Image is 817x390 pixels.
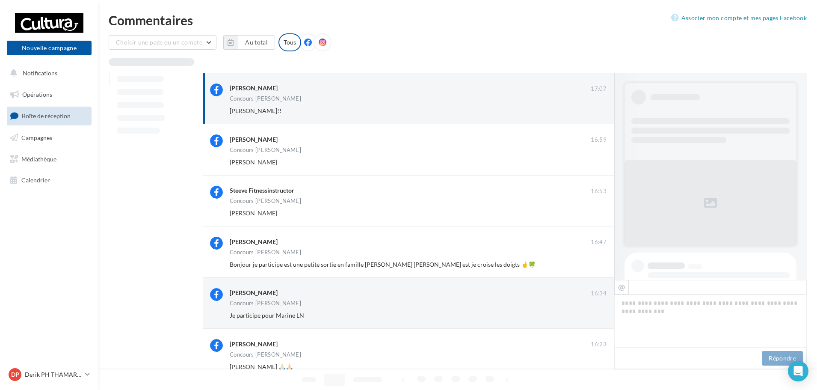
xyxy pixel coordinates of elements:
[230,135,278,144] div: [PERSON_NAME]
[230,84,278,92] div: [PERSON_NAME]
[22,91,52,98] span: Opérations
[21,176,50,184] span: Calendrier
[230,261,536,268] span: Bonjour je participe est une petite sortie en famille [PERSON_NAME] [PERSON_NAME] est je croise l...
[5,171,93,189] a: Calendrier
[116,39,202,46] span: Choisir une page ou un compte
[22,112,71,119] span: Boîte de réception
[109,35,216,50] button: Choisir une page ou un compte
[5,150,93,168] a: Médiathèque
[230,238,278,246] div: [PERSON_NAME]
[591,290,607,298] span: 16:34
[21,134,52,141] span: Campagnes
[7,41,92,55] button: Nouvelle campagne
[230,312,304,319] span: Je participe pour Marine LN
[230,107,281,114] span: [PERSON_NAME]!!
[5,107,93,125] a: Boîte de réception
[591,341,607,348] span: 16:23
[230,186,294,195] div: Steeve Fitnessinstructor
[230,147,301,153] div: Concours [PERSON_NAME]
[591,136,607,144] span: 16:59
[230,289,278,297] div: [PERSON_NAME]
[109,14,807,27] div: Commentaires
[591,188,607,195] span: 16:53
[5,129,93,147] a: Campagnes
[23,69,57,77] span: Notifications
[788,361,808,381] div: Open Intercom Messenger
[230,158,277,166] span: [PERSON_NAME]
[238,35,275,50] button: Au total
[230,96,301,101] div: Concours [PERSON_NAME]
[25,370,82,379] p: Derik PH THAMARET
[21,155,56,162] span: Médiathèque
[591,85,607,93] span: 17:07
[5,86,93,104] a: Opérations
[230,209,277,217] span: [PERSON_NAME]
[230,363,293,370] span: [PERSON_NAME] 🙏🏻🙏🏻
[11,370,19,379] span: DP
[762,351,803,366] button: Répondre
[671,13,807,23] a: Associer mon compte et mes pages Facebook
[230,301,301,306] div: Concours [PERSON_NAME]
[223,35,275,50] button: Au total
[230,340,278,348] div: [PERSON_NAME]
[278,33,301,51] div: Tous
[5,64,90,82] button: Notifications
[230,352,301,357] div: Concours [PERSON_NAME]
[7,366,92,383] a: DP Derik PH THAMARET
[591,238,607,246] span: 16:47
[230,250,301,255] div: Concours [PERSON_NAME]
[230,198,301,204] div: Concours [PERSON_NAME]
